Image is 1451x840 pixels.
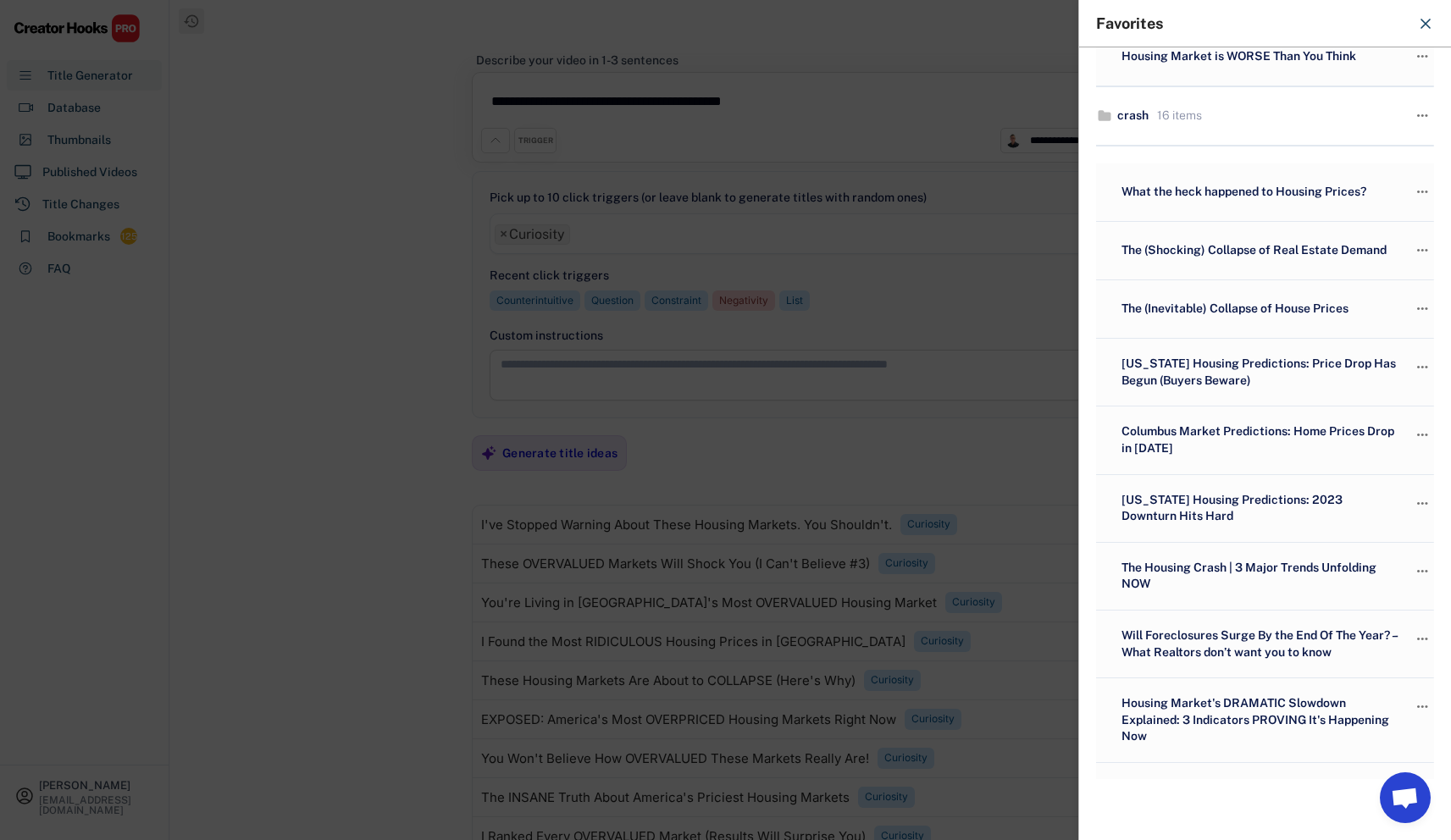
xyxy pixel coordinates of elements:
[1417,47,1428,65] text: 
[1414,695,1431,719] button: 
[1417,183,1428,201] text: 
[1117,423,1397,456] div: Columbus Market Predictions: Home Prices Drop in [DATE]
[1414,239,1431,262] button: 
[1380,772,1431,823] a: Open chat
[1414,560,1431,583] button: 
[1414,627,1431,651] button: 
[1417,300,1428,318] text: 
[1417,630,1428,648] text: 
[1117,108,1149,124] div: crash
[1417,698,1428,716] text: 
[1414,45,1431,69] button: 
[1417,427,1428,445] text: 
[1414,104,1431,128] button: 
[1414,180,1431,204] button: 
[1417,358,1428,376] text: 
[1117,356,1397,389] div: [US_STATE] Housing Predictions: Price Drop Has Begun (Buyers Beware)
[1117,560,1397,593] div: The Housing Crash | 3 Major Trends Unfolding NOW
[1414,356,1431,379] button: 
[1153,108,1202,124] div: 16 items
[1414,297,1431,321] button: 
[1117,301,1397,318] div: The (Inevitable) Collapse of House Prices
[1096,16,1407,31] div: Favorites
[1117,48,1397,65] div: Housing Market is WORSE Than You Think
[1117,695,1397,745] div: Housing Market's DRAMATIC Slowdown Explained: 3 Indicators PROVING It's Happening Now
[1417,562,1428,580] text: 
[1117,184,1397,201] div: What the heck happened to Housing Prices?
[1417,107,1428,124] text: 
[1414,423,1431,447] button: 
[1417,241,1428,259] text: 
[1117,492,1397,525] div: [US_STATE] Housing Predictions: 2023 Downturn Hits Hard
[1417,495,1428,512] text: 
[1414,492,1431,516] button: 
[1117,627,1397,660] div: Will Foreclosures Surge By the End Of The Year? – What Realtors don’t want you to know
[1117,242,1397,259] div: The (Shocking) Collapse of Real Estate Demand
